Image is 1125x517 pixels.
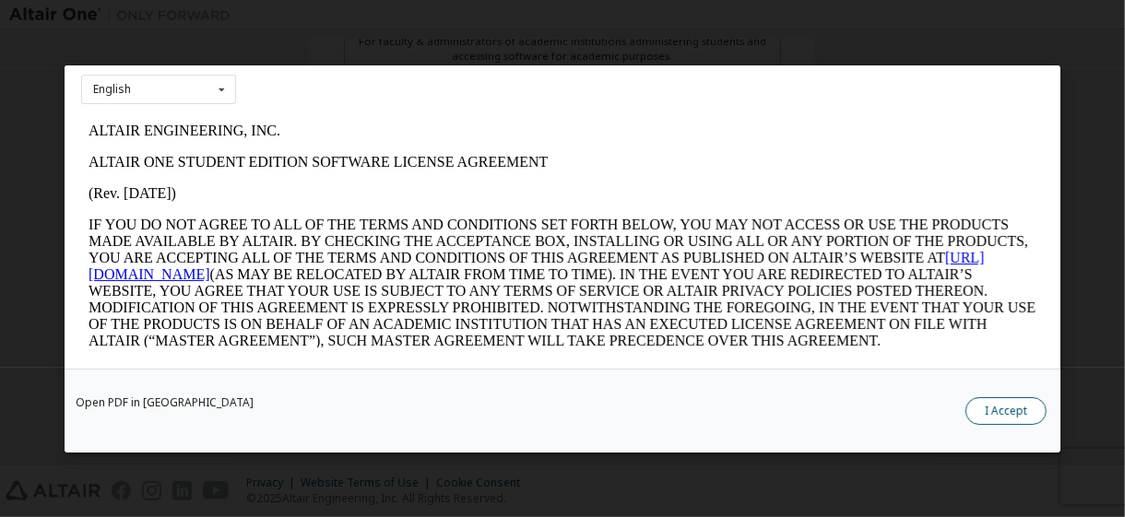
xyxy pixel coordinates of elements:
[7,70,955,87] p: (Rev. [DATE])
[965,396,1047,424] button: I Accept
[7,101,955,234] p: IF YOU DO NOT AGREE TO ALL OF THE TERMS AND CONDITIONS SET FORTH BELOW, YOU MAY NOT ACCESS OR USE...
[7,135,904,167] a: [URL][DOMAIN_NAME]
[7,39,955,55] p: ALTAIR ONE STUDENT EDITION SOFTWARE LICENSE AGREEMENT
[76,396,254,407] a: Open PDF in [GEOGRAPHIC_DATA]
[93,84,131,95] div: English
[7,7,955,24] p: ALTAIR ENGINEERING, INC.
